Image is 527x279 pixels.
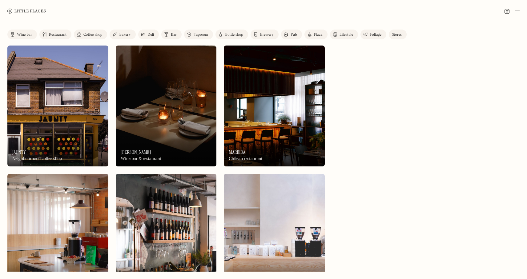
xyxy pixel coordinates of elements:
[304,30,328,39] a: Pizza
[370,33,381,37] div: Foliage
[7,46,108,166] a: JauntyJauntyJauntyNeighbourhood coffee shop
[121,156,161,161] div: Wine bar & restaurant
[229,156,262,161] div: Chilean restaurant
[116,46,217,166] img: Luna
[49,33,66,37] div: Restaurant
[138,30,159,39] a: Deli
[171,33,177,37] div: Bar
[161,30,182,39] a: Bar
[251,30,279,39] a: Brewery
[225,33,243,37] div: Bottle shop
[121,149,151,155] h3: [PERSON_NAME]
[148,33,154,37] div: Deli
[392,33,402,37] div: Stores
[389,30,407,39] a: Stores
[291,33,297,37] div: Pub
[340,33,353,37] div: Lifestyle
[184,30,213,39] a: Taproom
[260,33,274,37] div: Brewery
[360,30,386,39] a: Foliage
[83,33,102,37] div: Coffee shop
[330,30,358,39] a: Lifestyle
[110,30,135,39] a: Bakery
[39,30,71,39] a: Restaurant
[74,30,107,39] a: Coffee shop
[7,46,108,166] img: Jaunty
[314,33,323,37] div: Pizza
[17,33,32,37] div: Wine bar
[7,30,37,39] a: Wine bar
[281,30,302,39] a: Pub
[229,149,245,155] h3: Mareida
[119,33,131,37] div: Bakery
[12,149,26,155] h3: Jaunty
[194,33,208,37] div: Taproom
[224,46,325,166] img: Mareida
[116,46,217,166] a: LunaLuna[PERSON_NAME]Wine bar & restaurant
[12,156,62,161] div: Neighbourhood coffee shop
[215,30,248,39] a: Bottle shop
[224,46,325,166] a: MareidaMareidaMareidaChilean restaurant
